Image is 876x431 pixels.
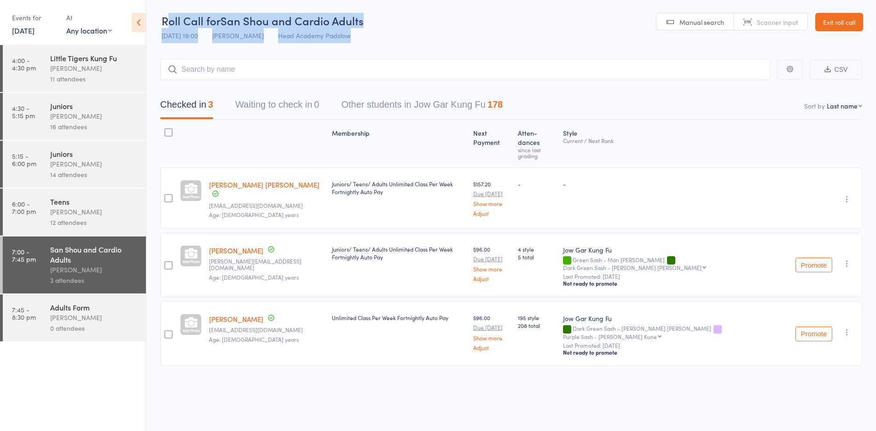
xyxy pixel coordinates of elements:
small: admin@kungfupadstow.com.au [209,327,325,333]
div: $96.00 [473,245,511,282]
a: 4:30 -5:15 pmJuniors[PERSON_NAME]16 attendees [3,93,146,140]
div: At [66,10,112,25]
a: 5:15 -6:00 pmJuniors[PERSON_NAME]14 attendees [3,141,146,188]
span: [PERSON_NAME] [212,31,264,40]
a: Show more [473,266,511,272]
span: Head Academy Padstow [278,31,351,40]
div: 3 attendees [50,275,138,286]
button: Promote [795,258,832,272]
div: Events for [12,10,57,25]
div: [PERSON_NAME] [50,63,138,74]
div: Atten­dances [514,124,559,163]
div: Purple Sash - [PERSON_NAME] Kune [563,333,657,339]
a: [PERSON_NAME] [209,246,263,255]
div: Current / Next Rank [563,138,788,144]
time: 7:00 - 7:45 pm [12,248,36,263]
span: 4 style [518,245,556,253]
button: Promote [795,327,832,341]
a: Show more [473,335,511,341]
a: Adjust [473,210,511,216]
div: [PERSON_NAME] [50,264,138,275]
div: 3 [208,99,213,109]
a: 7:00 -7:45 pmSan Shou and Cardio Adults[PERSON_NAME]3 attendees [3,236,146,293]
span: San Shou and Cardio Adults [220,13,364,28]
span: [DATE] 19:00 [162,31,198,40]
small: Last Promoted: [DATE] [563,273,788,280]
div: Membership [328,124,470,163]
a: Show more [473,201,511,207]
small: Last Promoted: [DATE] [563,342,788,349]
div: Last name [827,101,858,110]
span: Roll Call for [162,13,220,28]
div: [PERSON_NAME] [50,111,138,121]
a: [DATE] [12,25,35,35]
div: Style [559,124,792,163]
a: 7:45 -8:30 pmAdults Form[PERSON_NAME]0 attendees [3,294,146,341]
a: 6:00 -7:00 pmTeens[PERSON_NAME]12 attendees [3,189,146,236]
button: Other students in Jow Gar Kung Fu178 [341,95,503,119]
div: Not ready to promote [563,349,788,356]
div: Juniors/ Teens/ Adults Unlimited Class Per Week Fortnightly Auto Pay [332,245,466,261]
div: Unlimited Class Per Week Fortnightly Auto Pay [332,314,466,322]
time: 6:00 - 7:00 pm [12,200,36,215]
div: Juniors [50,149,138,159]
div: 16 attendees [50,121,138,132]
button: CSV [810,60,862,80]
a: [PERSON_NAME] [209,314,263,324]
span: Age: [DEMOGRAPHIC_DATA] years [209,273,299,281]
div: [PERSON_NAME] [50,207,138,217]
div: Juniors [50,101,138,111]
small: Due [DATE] [473,256,511,262]
input: Search by name [160,59,770,80]
div: 178 [487,99,503,109]
small: Due [DATE] [473,324,511,331]
label: Sort by [804,101,825,110]
div: 0 attendees [50,323,138,333]
time: 5:15 - 6:00 pm [12,152,36,167]
span: 195 style [518,314,556,322]
div: Little Tigers Kung Fu [50,53,138,63]
div: $157.20 [473,180,511,216]
div: Not ready to promote [563,280,788,287]
div: Adults Form [50,302,138,312]
span: Age: [DEMOGRAPHIC_DATA] years [209,211,299,218]
small: mrabisalloum@yahoo.com.au [209,202,325,209]
div: Any location [66,25,112,35]
div: $96.00 [473,314,511,350]
time: 7:45 - 8:30 pm [12,306,36,321]
div: Dark Green Sash - [PERSON_NAME] [PERSON_NAME] [563,325,788,339]
div: 14 attendees [50,169,138,180]
button: Waiting to check in0 [235,95,319,119]
div: Dark Green Sash - [PERSON_NAME] [PERSON_NAME] [563,264,702,270]
span: 208 total [518,322,556,329]
span: Scanner input [757,17,798,27]
div: Jow Gar Kung Fu [563,245,788,254]
a: [PERSON_NAME] [PERSON_NAME] [209,180,319,190]
div: since last grading [518,147,556,159]
time: 4:30 - 5:15 pm [12,104,35,119]
a: Exit roll call [815,13,863,31]
div: [PERSON_NAME] [50,159,138,169]
div: [PERSON_NAME] [50,312,138,323]
div: Green Sash - Man [PERSON_NAME] [563,257,788,270]
div: Teens [50,196,138,207]
div: 12 attendees [50,217,138,228]
a: Adjust [473,276,511,282]
small: Due [DATE] [473,190,511,197]
time: 4:00 - 4:30 pm [12,57,36,71]
div: 11 attendees [50,74,138,84]
div: Next Payment [470,124,514,163]
div: San Shou and Cardio Adults [50,244,138,264]
div: Juniors/ Teens/ Adults Unlimited Class Per Week Fortnightly Auto Pay [332,180,466,195]
button: Checked in3 [160,95,213,119]
span: Age: [DEMOGRAPHIC_DATA] years [209,335,299,343]
small: liam.najjar@gmail.com [209,258,325,271]
div: Jow Gar Kung Fu [563,314,788,323]
a: Adjust [473,345,511,351]
span: Manual search [679,17,724,27]
a: 4:00 -4:30 pmLittle Tigers Kung Fu[PERSON_NAME]11 attendees [3,45,146,92]
span: 5 total [518,253,556,261]
div: - [563,180,788,188]
div: - [518,180,556,188]
div: 0 [314,99,319,109]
